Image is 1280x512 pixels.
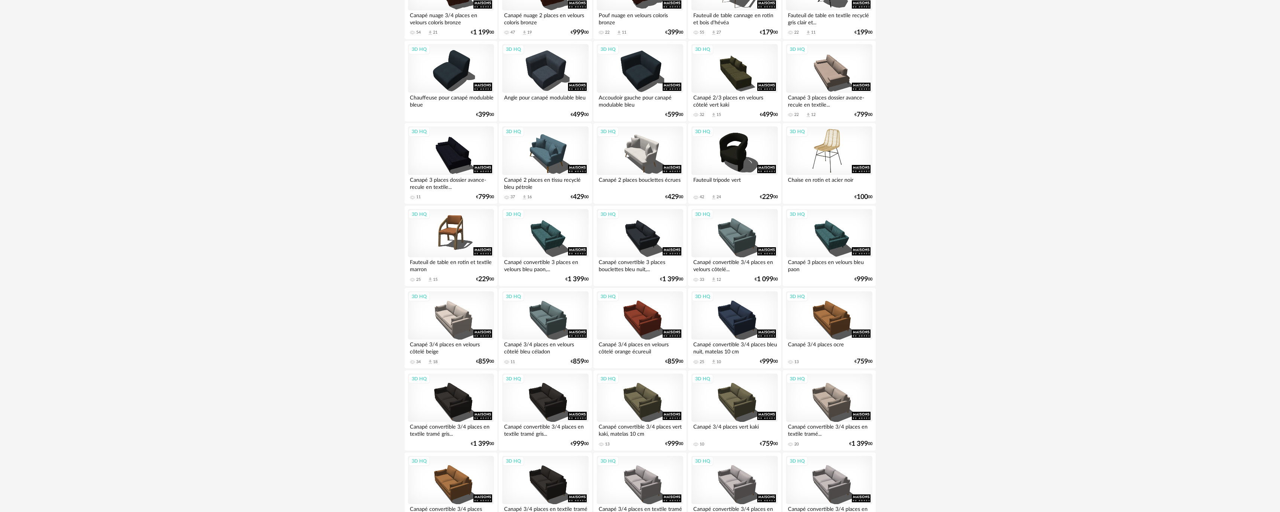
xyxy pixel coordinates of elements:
[711,194,716,200] span: Download icon
[762,441,773,447] span: 759
[522,30,527,36] span: Download icon
[667,112,679,117] span: 599
[499,123,592,204] a: 3D HQ Canapé 2 places en tissu recyclé bleu pétrole 37 Download icon 16 €42900
[811,112,816,117] div: 12
[794,442,799,447] div: 20
[593,370,686,451] a: 3D HQ Canapé convertible 3/4 places vert kaki, matelas 10 cm 13 €99900
[760,359,778,364] div: € 00
[408,422,494,437] div: Canapé convertible 3/4 places en textile tramé gris...
[786,45,808,54] div: 3D HQ
[408,340,494,355] div: Canapé 3/4 places en velours côtelé beige
[700,30,704,35] div: 55
[473,441,489,447] span: 1 399
[849,441,872,447] div: € 00
[499,41,592,122] a: 3D HQ Angle pour canapé modulable bleu €49900
[692,292,713,301] div: 3D HQ
[471,30,494,35] div: € 00
[573,112,584,117] span: 499
[786,257,872,272] div: Canapé 3 places en velours bleu paon
[783,288,875,369] a: 3D HQ Canapé 3/4 places ocre 13 €75900
[499,206,592,286] a: 3D HQ Canapé convertible 3 places en velours bleu paon,... €1 39900
[522,194,527,200] span: Download icon
[408,292,430,301] div: 3D HQ
[568,277,584,282] span: 1 399
[571,30,589,35] div: € 00
[476,277,494,282] div: € 00
[691,340,777,355] div: Canapé convertible 3/4 places bleu nuit, matelas 10 cm
[711,277,716,282] span: Download icon
[857,359,868,364] span: 759
[700,442,704,447] div: 10
[605,30,610,35] div: 22
[597,456,619,466] div: 3D HQ
[503,209,524,219] div: 3D HQ
[691,93,777,108] div: Canapé 2/3 places en velours côtelé vert kaki
[711,30,716,36] span: Download icon
[433,30,438,35] div: 21
[786,340,872,355] div: Canapé 3/4 places ocre
[711,112,716,118] span: Download icon
[691,257,777,272] div: Canapé convertible 3/4 places en velours côtelé...
[476,194,494,200] div: € 00
[854,30,872,35] div: € 00
[700,277,704,282] div: 33
[405,288,497,369] a: 3D HQ Canapé 3/4 places en velours côtelé beige 34 Download icon 18 €85900
[565,277,589,282] div: € 00
[427,30,433,36] span: Download icon
[786,456,808,466] div: 3D HQ
[783,206,875,286] a: 3D HQ Canapé 3 places en velours bleu paon €99900
[783,123,875,204] a: 3D HQ Chaise en rotin et acier noir €10000
[405,123,497,204] a: 3D HQ Canapé 3 places dossier avance-recule en textile... 11 €79900
[476,359,494,364] div: € 00
[597,45,619,54] div: 3D HQ
[503,292,524,301] div: 3D HQ
[688,288,781,369] a: 3D HQ Canapé convertible 3/4 places bleu nuit, matelas 10 cm 25 Download icon 10 €99900
[857,194,868,200] span: 100
[691,10,777,25] div: Fauteuil de table cannage en rotin et bois d'hévéa
[854,277,872,282] div: € 00
[408,10,494,25] div: Canapé nuage 3/4 places en velours coloris bronze
[503,374,524,384] div: 3D HQ
[692,209,713,219] div: 3D HQ
[667,30,679,35] span: 399
[427,359,433,365] span: Download icon
[786,374,808,384] div: 3D HQ
[700,112,704,117] div: 32
[478,277,489,282] span: 229
[416,359,421,365] div: 34
[711,359,716,365] span: Download icon
[762,30,773,35] span: 179
[597,10,683,25] div: Pouf nuage en velours coloris bronze
[716,194,721,200] div: 24
[597,257,683,272] div: Canapé convertible 3 places bouclettes bleu nuit,...
[510,30,515,35] div: 47
[597,175,683,190] div: Canapé 2 places bouclettes écrues
[692,374,713,384] div: 3D HQ
[783,41,875,122] a: 3D HQ Canapé 3 places dossier avance-recule en textile... 22 Download icon 12 €79900
[783,370,875,451] a: 3D HQ Canapé convertible 3/4 places en textile tramé... 20 €1 39900
[805,112,811,118] span: Download icon
[691,422,777,437] div: Canapé 3/4 places vert kaki
[660,277,683,282] div: € 00
[527,30,532,35] div: 19
[478,112,489,117] span: 399
[605,442,610,447] div: 13
[527,194,532,200] div: 16
[811,30,816,35] div: 11
[510,194,515,200] div: 37
[805,30,811,36] span: Download icon
[854,194,872,200] div: € 00
[597,292,619,301] div: 3D HQ
[716,112,721,117] div: 15
[688,370,781,451] a: 3D HQ Canapé 3/4 places vert kaki 10 €75900
[471,441,494,447] div: € 00
[760,194,778,200] div: € 00
[691,175,777,190] div: Fauteuil tripode vert
[473,30,489,35] span: 1 199
[502,93,588,108] div: Angle pour canapé modulable bleu
[716,277,721,282] div: 12
[502,422,588,437] div: Canapé convertible 3/4 places en textile tramé gris...
[503,456,524,466] div: 3D HQ
[571,112,589,117] div: € 00
[416,194,421,200] div: 11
